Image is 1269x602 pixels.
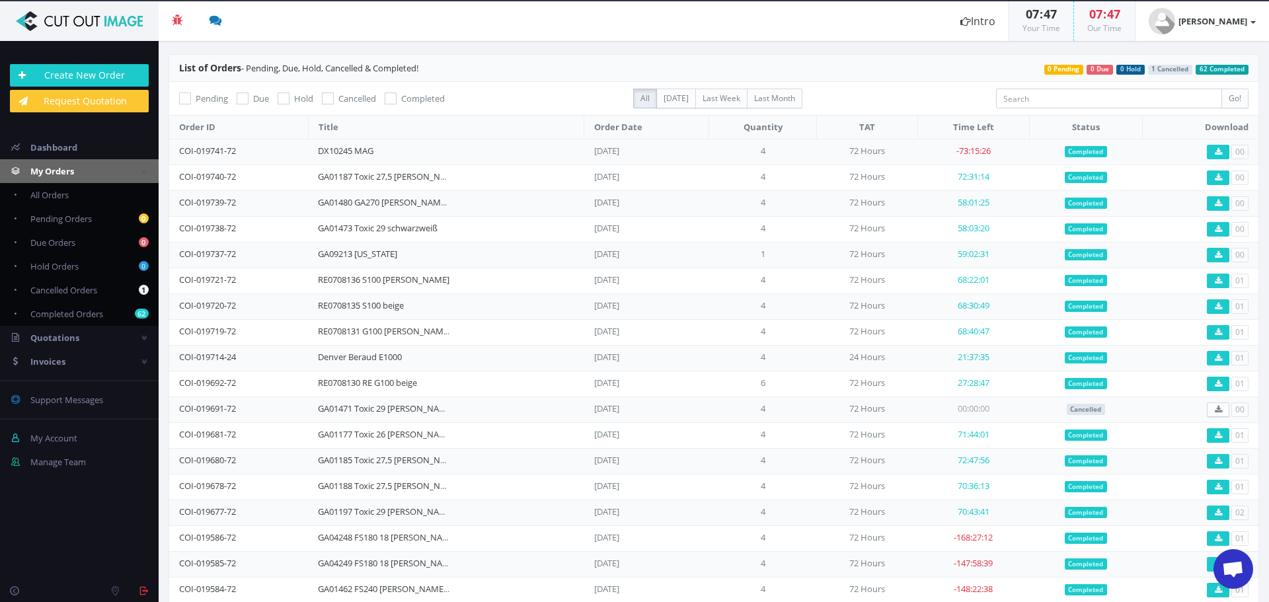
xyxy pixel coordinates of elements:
[709,293,817,319] td: 4
[817,242,917,268] td: 72 Hours
[917,116,1029,139] th: Time Left
[1178,15,1247,27] strong: [PERSON_NAME]
[30,394,103,406] span: Support Messages
[1065,172,1108,184] span: Completed
[584,345,709,371] td: [DATE]
[1116,65,1145,75] span: 0 Hold
[744,121,783,133] span: Quantity
[179,299,236,311] a: COI-019720-72
[179,402,236,414] a: COI-019691-72
[318,583,471,595] a: GA01462 FS240 [PERSON_NAME] türkis
[1065,223,1108,235] span: Completed
[169,116,308,139] th: Order ID
[709,525,817,551] td: 4
[817,216,917,242] td: 72 Hours
[1044,6,1057,22] span: 47
[318,531,471,543] a: GA04248 FS180 18 [PERSON_NAME] rot
[318,377,417,389] a: RE0708130 RE G100 beige
[179,377,236,389] a: COI-019692-72
[318,480,484,492] a: GA01188 Toxic 27,5 [PERSON_NAME] beige
[1148,65,1193,75] span: 1 Cancelled
[584,268,709,293] td: [DATE]
[917,551,1029,577] td: -147:58:39
[709,345,817,371] td: 4
[318,454,529,466] a: GA01185 Toxic 27,5 [PERSON_NAME] [PERSON_NAME]
[1065,249,1108,261] span: Completed
[917,319,1029,345] td: 68:40:47
[1102,6,1107,22] span: :
[917,371,1029,396] td: 27:28:47
[30,308,103,320] span: Completed Orders
[179,454,236,466] a: COI-019680-72
[135,309,149,319] b: 62
[584,396,709,422] td: [DATE]
[947,1,1009,41] a: Intro
[709,371,817,396] td: 6
[817,345,917,371] td: 24 Hours
[30,260,79,272] span: Hold Orders
[179,557,236,569] a: COI-019585-72
[817,396,917,422] td: 72 Hours
[253,93,269,104] span: Due
[1065,326,1108,338] span: Completed
[139,261,149,271] b: 0
[709,165,817,190] td: 4
[747,89,802,108] label: Last Month
[179,506,236,517] a: COI-019677-72
[30,332,79,344] span: Quotations
[917,422,1029,448] td: 71:44:01
[1065,533,1108,545] span: Completed
[1065,507,1108,519] span: Completed
[318,557,482,569] a: GA04249 FS180 18 [PERSON_NAME] türkis
[30,284,97,296] span: Cancelled Orders
[179,351,236,363] a: COI-019714-24
[1065,584,1108,596] span: Completed
[30,456,86,468] span: Manage Team
[139,285,149,295] b: 1
[1149,8,1175,34] img: user_default.jpg
[709,216,817,242] td: 4
[179,170,236,182] a: COI-019740-72
[817,139,917,165] td: 72 Hours
[1022,22,1060,34] small: Your Time
[709,500,817,525] td: 4
[917,216,1029,242] td: 58:03:20
[30,141,77,153] span: Dashboard
[1029,116,1143,139] th: Status
[318,248,397,260] a: GA09213 [US_STATE]
[917,268,1029,293] td: 68:22:01
[338,93,376,104] span: Cancelled
[1065,352,1108,364] span: Completed
[584,474,709,500] td: [DATE]
[30,356,65,367] span: Invoices
[179,61,241,74] span: List of Orders
[584,319,709,345] td: [DATE]
[817,551,917,577] td: 72 Hours
[817,268,917,293] td: 72 Hours
[1067,404,1106,416] span: Cancelled
[584,139,709,165] td: [DATE]
[709,319,817,345] td: 4
[10,90,149,112] a: Request Quotation
[1044,65,1084,75] span: 0 Pending
[917,345,1029,371] td: 21:37:35
[584,525,709,551] td: [DATE]
[817,500,917,525] td: 72 Hours
[179,145,236,157] a: COI-019741-72
[817,293,917,319] td: 72 Hours
[179,428,236,440] a: COI-019681-72
[917,448,1029,474] td: 72:47:56
[584,242,709,268] td: [DATE]
[584,293,709,319] td: [DATE]
[917,525,1029,551] td: -168:27:12
[30,237,75,248] span: Due Orders
[318,274,449,285] a: RE0708136 S100 [PERSON_NAME]
[318,402,477,414] a: GA01471 Toxic 29 [PERSON_NAME] beige
[30,213,92,225] span: Pending Orders
[584,551,709,577] td: [DATE]
[656,89,696,108] label: [DATE]
[1087,22,1122,34] small: Our Time
[139,237,149,247] b: 0
[318,506,454,517] a: GA01197 Toxic 29 [PERSON_NAME]
[318,196,469,208] a: GA01480 GA270 [PERSON_NAME] grün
